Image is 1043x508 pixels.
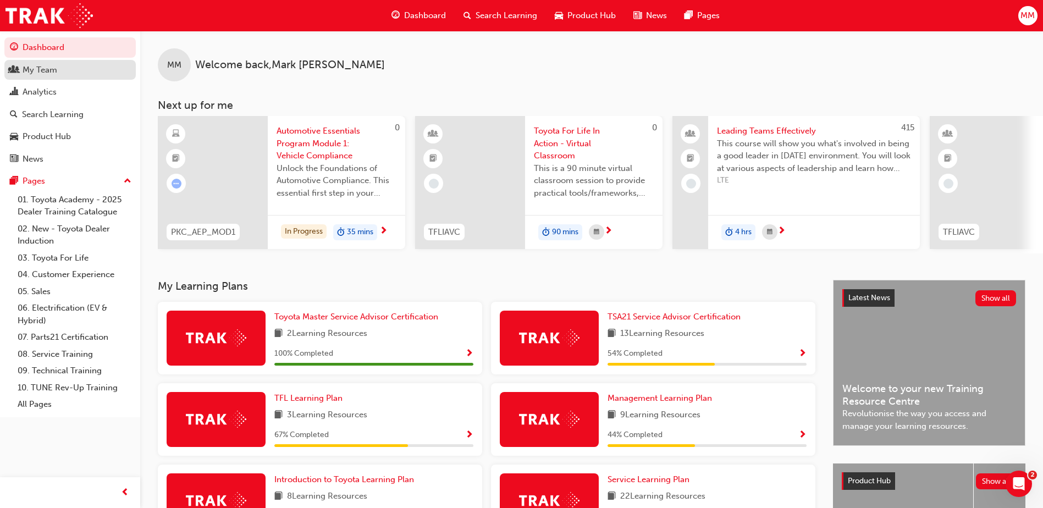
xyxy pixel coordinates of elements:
span: chart-icon [10,87,18,97]
a: 06. Electrification (EV & Hybrid) [13,300,136,329]
span: 3 Learning Resources [287,408,367,422]
span: people-icon [10,65,18,75]
span: up-icon [124,174,131,189]
span: next-icon [604,227,612,236]
span: Show Progress [465,430,473,440]
a: Service Learning Plan [608,473,694,486]
span: search-icon [463,9,471,23]
a: 03. Toyota For Life [13,250,136,267]
a: Management Learning Plan [608,392,716,405]
span: TSA21 Service Advisor Certification [608,312,741,322]
span: MM [167,59,181,71]
h3: Next up for me [140,99,1043,112]
span: learningResourceType_INSTRUCTOR_LED-icon [429,127,437,141]
a: News [4,149,136,169]
a: 09. Technical Training [13,362,136,379]
button: Show Progress [465,347,473,361]
span: 415 [901,123,914,132]
span: people-icon [687,127,694,141]
button: Show Progress [465,428,473,442]
span: Product Hub [848,476,891,485]
span: Show Progress [798,349,807,359]
span: booktick-icon [687,152,694,166]
span: 0 [395,123,400,132]
a: pages-iconPages [676,4,729,27]
div: In Progress [281,224,327,239]
button: Show Progress [798,347,807,361]
span: guage-icon [10,43,18,53]
span: booktick-icon [172,152,180,166]
img: Trak [186,411,246,428]
a: news-iconNews [625,4,676,27]
a: 415Leading Teams EffectivelyThis course will show you what's involved in being a good leader in [... [672,116,920,249]
span: Show Progress [465,349,473,359]
a: guage-iconDashboard [383,4,455,27]
div: News [23,153,43,165]
span: book-icon [608,408,616,422]
span: calendar-icon [594,225,599,239]
span: pages-icon [10,176,18,186]
span: next-icon [777,227,786,236]
img: Trak [5,3,93,28]
a: All Pages [13,396,136,413]
span: booktick-icon [944,152,952,166]
span: news-icon [633,9,642,23]
h3: My Learning Plans [158,280,815,292]
a: TSA21 Service Advisor Certification [608,311,745,323]
span: pages-icon [685,9,693,23]
span: Revolutionise the way you access and manage your learning resources. [842,407,1016,432]
div: Product Hub [23,130,71,143]
div: Pages [23,175,45,187]
a: Latest NewsShow allWelcome to your new Training Resource CentreRevolutionise the way you access a... [833,280,1025,446]
a: Analytics [4,82,136,102]
span: Product Hub [567,9,616,22]
span: booktick-icon [429,152,437,166]
span: This is a 90 minute virtual classroom session to provide practical tools/frameworks, behaviours a... [534,162,654,200]
span: Unlock the Foundations of Automotive Compliance. This essential first step in your Automotive Ess... [277,162,396,200]
span: calendar-icon [767,225,772,239]
span: duration-icon [337,225,345,240]
a: Introduction to Toyota Learning Plan [274,473,418,486]
span: 0 [652,123,657,132]
span: This course will show you what's involved in being a good leader in [DATE] environment. You will ... [717,137,911,175]
span: PKC_AEP_MOD1 [171,226,235,239]
button: Show all [976,473,1017,489]
span: 2 [1028,471,1037,479]
div: My Team [23,64,57,76]
span: 90 mins [552,226,578,239]
span: book-icon [608,327,616,341]
span: news-icon [10,154,18,164]
a: Product HubShow all [842,472,1017,490]
a: 0PKC_AEP_MOD1Automotive Essentials Program Module 1: Vehicle ComplianceUnlock the Foundations of ... [158,116,405,249]
span: search-icon [10,110,18,120]
span: LTE [717,174,911,187]
span: 67 % Completed [274,429,329,441]
span: Introduction to Toyota Learning Plan [274,474,414,484]
button: Pages [4,171,136,191]
a: 10. TUNE Rev-Up Training [13,379,136,396]
span: prev-icon [121,486,129,500]
span: book-icon [608,490,616,504]
span: Management Learning Plan [608,393,712,403]
span: learningRecordVerb_NONE-icon [943,179,953,189]
a: Toyota Master Service Advisor Certification [274,311,443,323]
span: 2 Learning Resources [287,327,367,341]
a: search-iconSearch Learning [455,4,546,27]
a: 0TFLIAVCToyota For Life In Action - Virtual ClassroomThis is a 90 minute virtual classroom sessio... [415,116,663,249]
span: Automotive Essentials Program Module 1: Vehicle Compliance [277,125,396,162]
span: learningRecordVerb_NONE-icon [429,179,439,189]
span: Search Learning [476,9,537,22]
span: duration-icon [542,225,550,240]
span: TFLIAVC [943,226,975,239]
div: Search Learning [22,108,84,121]
span: TFL Learning Plan [274,393,343,403]
a: My Team [4,60,136,80]
img: Trak [519,411,580,428]
span: book-icon [274,327,283,341]
img: Trak [519,329,580,346]
button: MM [1018,6,1038,25]
span: learningResourceType_INSTRUCTOR_LED-icon [944,127,952,141]
span: 13 Learning Resources [620,327,704,341]
span: learningRecordVerb_NONE-icon [686,179,696,189]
